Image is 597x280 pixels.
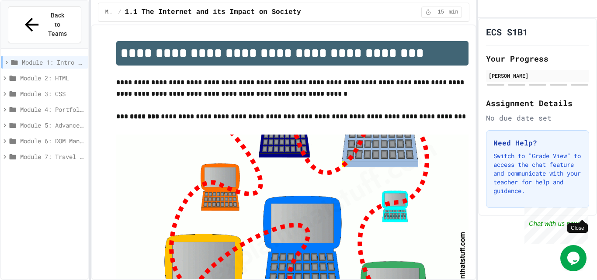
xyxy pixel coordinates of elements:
[493,152,582,195] p: Switch to "Grade View" to access the chat feature and communicate with your teacher for help and ...
[560,245,588,271] iframe: chat widget
[20,89,85,98] span: Module 3: CSS
[20,136,85,145] span: Module 6: DOM Manipulation
[524,207,588,244] iframe: chat widget
[434,9,448,16] span: 15
[493,138,582,148] h3: Need Help?
[486,52,589,65] h2: Your Progress
[449,9,458,16] span: min
[22,58,85,67] span: Module 1: Intro to the Web
[105,9,115,16] span: Module 1: Intro to the Web
[486,97,589,109] h2: Assignment Details
[20,105,85,114] span: Module 4: Portfolio
[486,26,528,38] h1: ECS S1B1
[20,152,85,161] span: Module 7: Travel Guide
[20,73,85,83] span: Module 2: HTML
[8,6,81,43] button: Back to Teams
[489,72,587,80] div: [PERSON_NAME]
[486,113,589,123] div: No due date set
[125,7,301,17] span: 1.1 The Internet and its Impact on Society
[20,121,85,130] span: Module 5: Advanced HTML/CSS
[118,9,121,16] span: /
[47,11,68,38] span: Back to Teams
